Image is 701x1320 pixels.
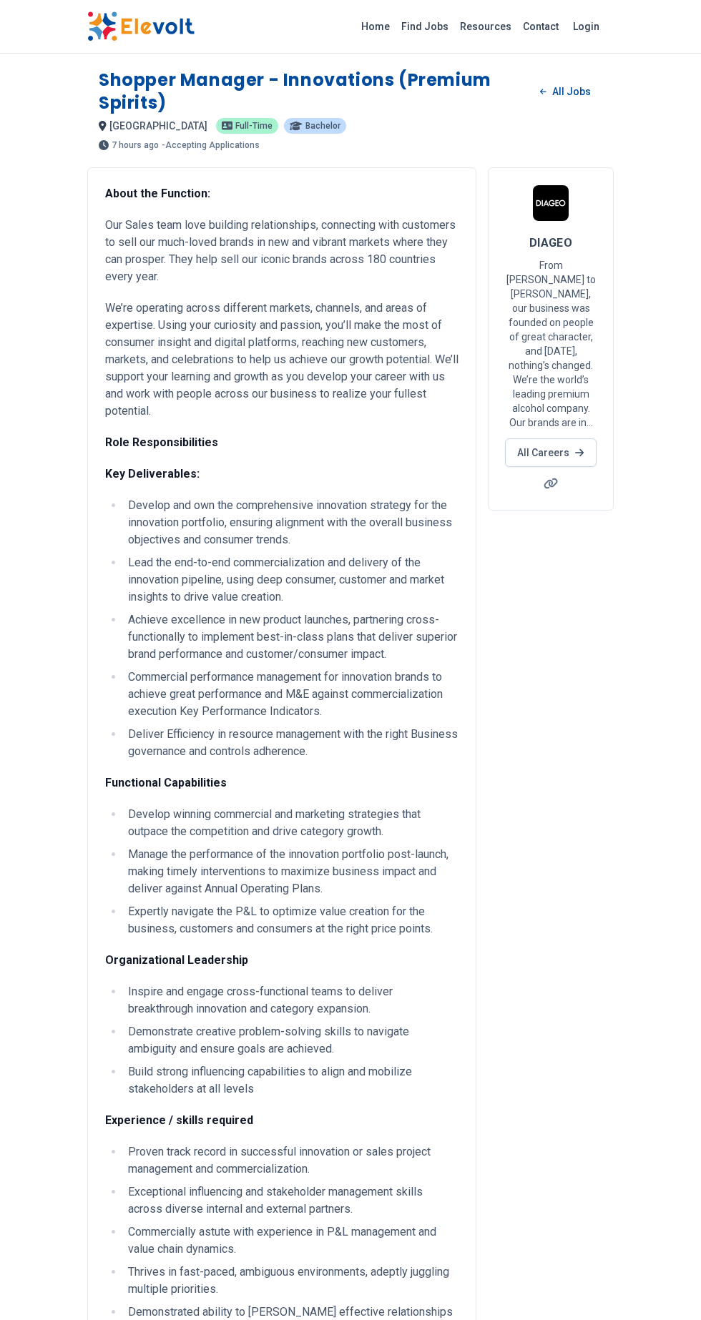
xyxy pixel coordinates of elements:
[124,1023,459,1058] li: Demonstrate creative problem-solving skills to navigate ambiguity and ensure goals are achieved.
[109,120,207,132] span: [GEOGRAPHIC_DATA]
[105,467,200,481] strong: Key Deliverables:
[105,776,227,789] strong: Functional Capabilities
[505,438,596,467] a: All Careers
[356,15,396,38] a: Home
[124,846,459,897] li: Manage the performance of the innovation portfolio post-launch, making timely interventions to ma...
[105,953,248,967] strong: Organizational Leadership
[529,81,602,102] a: All Jobs
[533,185,569,221] img: DIAGEO
[517,15,564,38] a: Contact
[396,15,454,38] a: Find Jobs
[305,122,340,130] span: Bachelor
[124,497,459,548] li: Develop and own the comprehensive innovation strategy for the innovation portfolio, ensuring alig...
[124,903,459,937] li: Expertly navigate the P&L to optimize value creation for the business, customers and consumers at...
[124,554,459,606] li: Lead the end-to-end commercialization and delivery of the innovation pipeline, using deep consume...
[124,1143,459,1178] li: Proven track record in successful innovation or sales project management and commercialization.
[124,611,459,663] li: Achieve excellence in new product launches, partnering cross-functionally to implement best-in-cl...
[124,669,459,720] li: Commercial performance management for innovation brands to achieve great performance and M&E agai...
[124,983,459,1018] li: Inspire and engage cross-functional teams to deliver breakthrough innovation and category expansion.
[105,435,218,449] strong: Role Responsibilities
[105,1113,253,1127] strong: Experience / skills required
[105,187,210,200] strong: About the Function:
[235,122,273,130] span: Full-time
[488,528,614,957] iframe: Advertisement
[564,12,608,41] a: Login
[124,806,459,840] li: Develop winning commercial and marketing strategies that outpace the competition and drive catego...
[506,258,596,430] p: From [PERSON_NAME] to [PERSON_NAME], our business was founded on people of great character, and [...
[454,15,517,38] a: Resources
[112,141,159,149] span: 7 hours ago
[99,69,529,114] h1: Shopper Manager - Innovations (Premium Spirits)
[87,11,195,41] img: Elevolt
[124,1223,459,1258] li: Commercially astute with experience in P&L management and value chain dynamics.
[124,1063,459,1098] li: Build strong influencing capabilities to align and mobilize stakeholders at all levels
[105,217,459,285] p: Our Sales team love building relationships, connecting with customers to sell our much-loved bran...
[105,300,459,420] p: We’re operating across different markets, channels, and areas of expertise. Using your curiosity ...
[124,726,459,760] li: Deliver Efficiency in resource management with the right Business governance and controls adherence.
[124,1183,459,1218] li: Exceptional influencing and stakeholder management skills across diverse internal and external pa...
[124,1264,459,1298] li: Thrives in fast-paced, ambiguous environments, adeptly juggling multiple priorities.
[529,236,573,250] span: DIAGEO
[162,141,260,149] p: - Accepting Applications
